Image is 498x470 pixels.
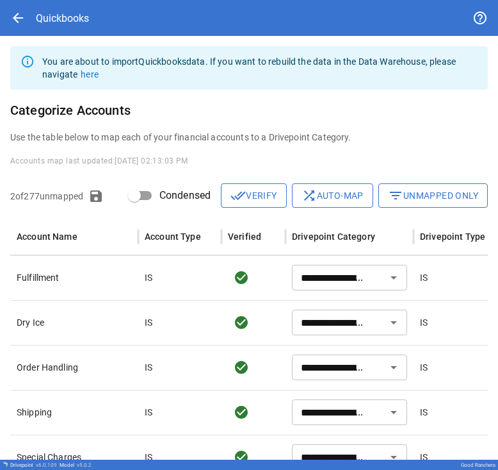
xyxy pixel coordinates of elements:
p: Use the table below to map each of your financial accounts to a Drivepoint Category. [10,131,488,144]
span: v 5.0.2 [77,462,92,468]
span: v 6.0.109 [36,462,57,468]
p: IS [145,361,152,374]
p: IS [420,316,428,329]
h6: Categorize Accounts [10,100,488,121]
p: IS [145,316,152,329]
p: IS [420,451,428,464]
button: Open [385,448,403,466]
button: Open [385,403,403,421]
p: Dry Ice [17,316,132,329]
div: Drivepoint Category [292,231,375,242]
div: Drivepoint Type [420,231,485,242]
div: Verified [228,231,261,242]
span: Condensed [159,188,211,203]
p: IS [145,271,152,284]
span: Accounts map last updated: [DATE] 02:13:03 PM [10,156,188,165]
p: Fulfillment [17,271,132,284]
button: Auto-map [292,183,373,208]
a: here [81,69,99,80]
img: Drivepoint [3,462,8,467]
span: arrow_back [10,10,26,26]
div: Drivepoint [10,462,57,468]
div: Account Type [145,231,201,242]
p: IS [420,406,428,419]
button: Open [385,269,403,287]
button: Verify [221,183,286,208]
button: Unmapped Only [378,183,488,208]
button: Open [385,358,403,376]
p: IS [420,271,428,284]
div: Quickbooks [36,12,89,24]
p: Order Handling [17,361,132,374]
button: Open [385,314,403,332]
p: Special Charges [17,451,132,464]
p: IS [145,406,152,419]
span: shuffle [301,188,317,203]
div: Good Ranchers [461,462,495,468]
p: 2 of 277 unmapped [10,190,83,203]
p: IS [145,451,152,464]
div: Account Name [17,231,77,242]
p: IS [420,361,428,374]
div: Model [60,462,92,468]
div: You are about to import Quickbooks data. If you want to rebuild the data in the Data Warehouse, p... [42,50,478,86]
span: done_all [230,188,246,203]
span: filter_list [388,188,403,203]
p: Shipping [17,406,132,419]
